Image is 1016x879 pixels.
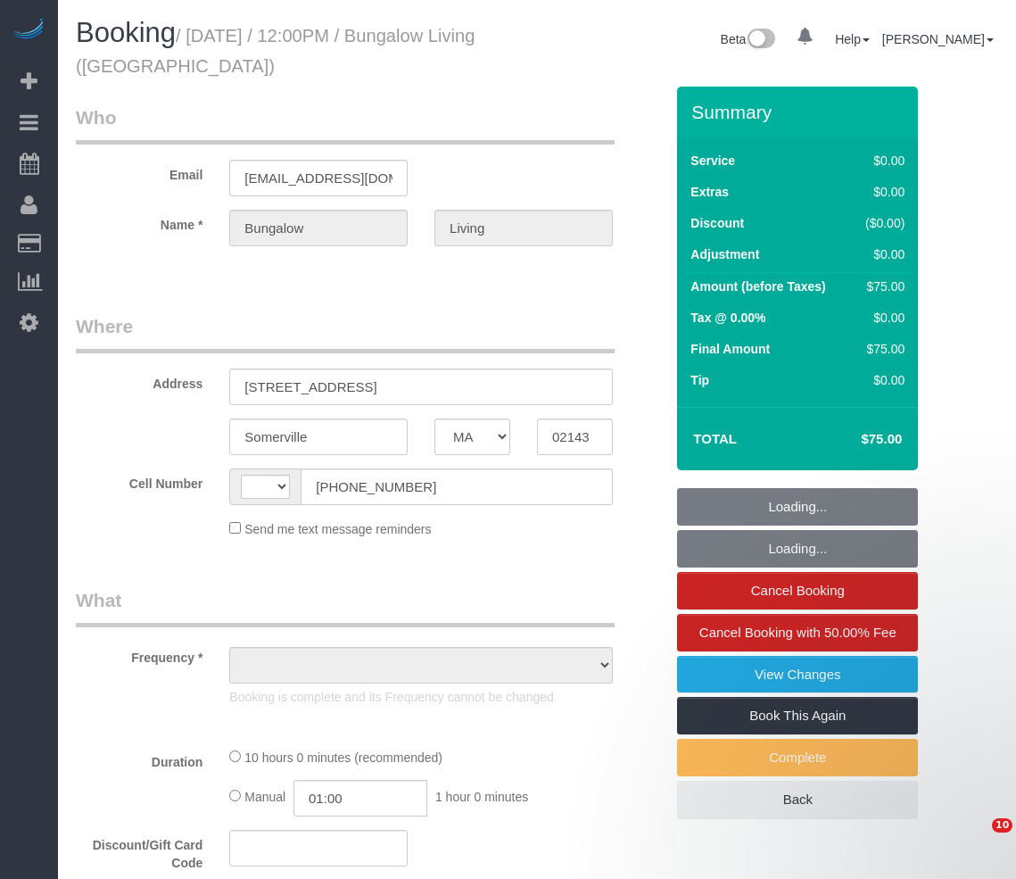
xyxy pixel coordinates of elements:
[690,183,729,201] label: Extras
[76,17,176,48] span: Booking
[677,572,918,609] a: Cancel Booking
[882,32,994,46] a: [PERSON_NAME]
[244,750,442,765] span: 10 hours 0 minutes (recommended)
[690,214,744,232] label: Discount
[537,419,613,455] input: Zip Code
[62,369,216,393] label: Address
[62,830,216,872] label: Discount/Gift Card Code
[677,656,918,693] a: View Changes
[835,32,870,46] a: Help
[229,688,613,706] p: Booking is complete and its Frequency cannot be changed
[807,432,902,447] h4: $75.00
[857,214,904,232] div: ($0.00)
[721,32,776,46] a: Beta
[677,614,918,651] a: Cancel Booking with 50.00% Fee
[693,431,737,446] strong: Total
[677,697,918,734] a: Book This Again
[244,522,431,536] span: Send me text message reminders
[229,210,408,246] input: First Name
[699,625,896,640] span: Cancel Booking with 50.00% Fee
[434,210,613,246] input: Last Name
[857,340,904,358] div: $75.00
[62,643,216,667] label: Frequency *
[857,278,904,295] div: $75.00
[857,371,904,389] div: $0.00
[76,26,475,76] small: / [DATE] / 12:00PM / Bungalow Living ([GEOGRAPHIC_DATA])
[435,790,528,804] span: 1 hour 0 minutes
[690,152,735,170] label: Service
[690,245,759,263] label: Adjustment
[62,747,216,771] label: Duration
[76,104,615,145] legend: Who
[301,469,613,505] input: Cell Number
[62,210,216,234] label: Name *
[62,160,216,184] label: Email
[11,18,46,43] img: Automaid Logo
[857,245,904,263] div: $0.00
[690,309,765,327] label: Tax @ 0.00%
[76,313,615,353] legend: Where
[992,818,1012,833] span: 10
[690,278,825,295] label: Amount (before Taxes)
[690,371,709,389] label: Tip
[62,469,216,493] label: Cell Number
[244,790,285,804] span: Manual
[76,587,615,627] legend: What
[857,152,904,170] div: $0.00
[955,818,998,861] iframe: Intercom live chat
[690,340,770,358] label: Final Amount
[691,102,909,122] h3: Summary
[229,419,408,455] input: City
[746,29,775,52] img: New interface
[857,183,904,201] div: $0.00
[857,309,904,327] div: $0.00
[229,160,408,196] input: Email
